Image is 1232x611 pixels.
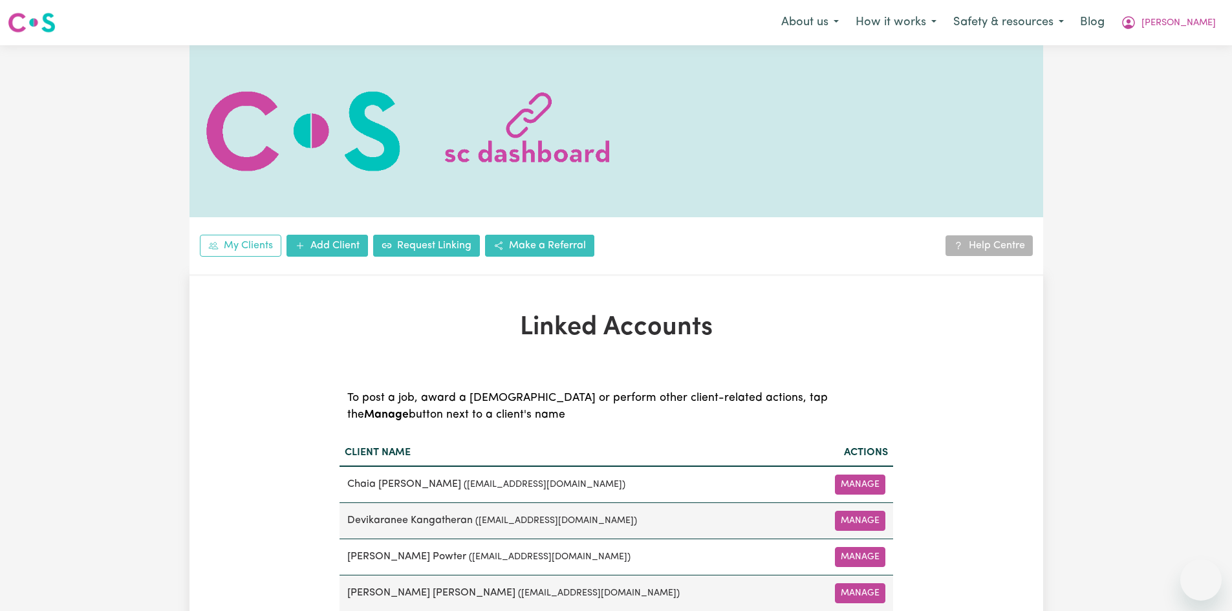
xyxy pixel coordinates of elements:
h1: Linked Accounts [340,312,893,343]
small: ( [EMAIL_ADDRESS][DOMAIN_NAME] ) [464,480,625,489]
a: Careseekers logo [8,8,56,38]
button: How it works [847,9,945,36]
img: Careseekers logo [8,11,56,34]
span: [PERSON_NAME] [1141,16,1216,30]
small: ( [EMAIL_ADDRESS][DOMAIN_NAME] ) [475,516,637,526]
button: My Account [1112,9,1224,36]
th: Client name [340,440,818,466]
button: Manage [835,475,885,495]
caption: To post a job, award a [DEMOGRAPHIC_DATA] or perform other client-related actions, tap the button... [340,374,893,440]
a: Add Client [286,235,368,257]
button: Manage [835,511,885,531]
a: Blog [1072,8,1112,37]
a: Make a Referral [485,235,594,257]
td: Chaia [PERSON_NAME] [340,466,818,503]
button: Manage [835,547,885,567]
td: Devikaranee Kangatheran [340,502,818,539]
a: Help Centre [946,235,1033,256]
td: [PERSON_NAME] [PERSON_NAME] [340,575,818,611]
small: ( [EMAIL_ADDRESS][DOMAIN_NAME] ) [518,588,680,598]
th: Actions [818,440,893,466]
button: Safety & resources [945,9,1072,36]
button: About us [773,9,847,36]
iframe: Button to launch messaging window [1180,559,1222,601]
a: Request Linking [373,235,480,257]
small: ( [EMAIL_ADDRESS][DOMAIN_NAME] ) [469,552,631,562]
button: Manage [835,583,885,603]
b: Manage [364,409,409,420]
a: My Clients [200,235,281,257]
td: [PERSON_NAME] Powter [340,539,818,575]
